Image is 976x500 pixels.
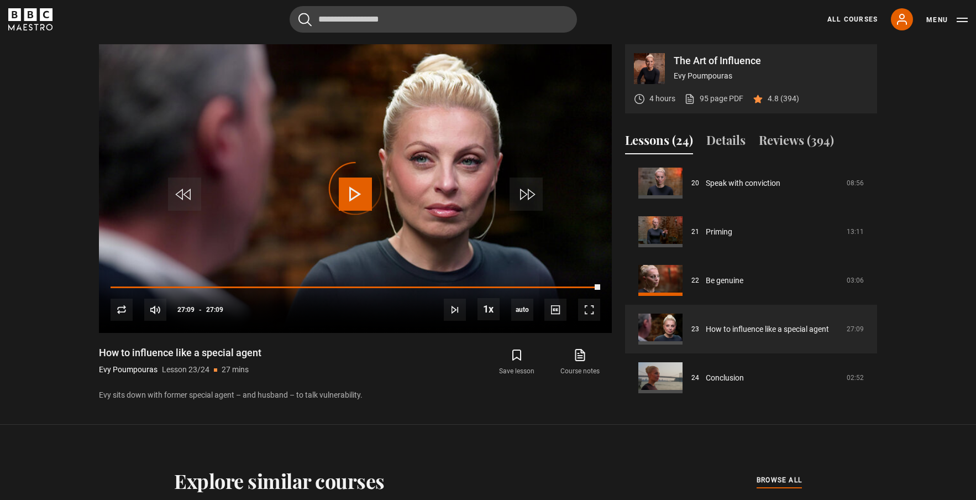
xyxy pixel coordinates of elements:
[177,300,195,320] span: 27:09
[706,275,743,287] a: Be genuine
[768,93,799,105] p: 4.8 (394)
[649,93,675,105] p: 4 hours
[625,131,693,154] button: Lessons (24)
[99,346,261,360] h1: How to influence like a special agent
[706,131,746,154] button: Details
[827,14,878,24] a: All Courses
[206,300,223,320] span: 27:09
[578,299,600,321] button: Fullscreen
[706,324,829,335] a: How to influence like a special agent
[926,14,968,25] button: Toggle navigation
[199,306,202,314] span: -
[757,475,802,486] span: browse all
[111,287,600,289] div: Progress Bar
[8,8,53,30] svg: BBC Maestro
[222,364,249,376] p: 27 mins
[99,364,158,376] p: Evy Poumpouras
[485,346,548,378] button: Save lesson
[290,6,577,33] input: Search
[706,226,732,238] a: Priming
[544,299,566,321] button: Captions
[162,364,209,376] p: Lesson 23/24
[511,299,533,321] span: auto
[444,299,466,321] button: Next Lesson
[757,475,802,487] a: browse all
[477,298,500,320] button: Playback Rate
[298,13,312,27] button: Submit the search query
[511,299,533,321] div: Current quality: 360p
[174,469,385,492] h2: Explore similar courses
[144,299,166,321] button: Mute
[706,372,744,384] a: Conclusion
[684,93,743,105] a: 95 page PDF
[674,70,868,82] p: Evy Poumpouras
[111,299,133,321] button: Replay
[99,389,612,401] p: Evy sits down with former special agent – and husband – to talk vulnerability.
[674,56,868,66] p: The Art of Influence
[759,131,834,154] button: Reviews (394)
[706,178,780,189] a: Speak with conviction
[99,44,612,333] video-js: Video Player
[549,346,612,378] a: Course notes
